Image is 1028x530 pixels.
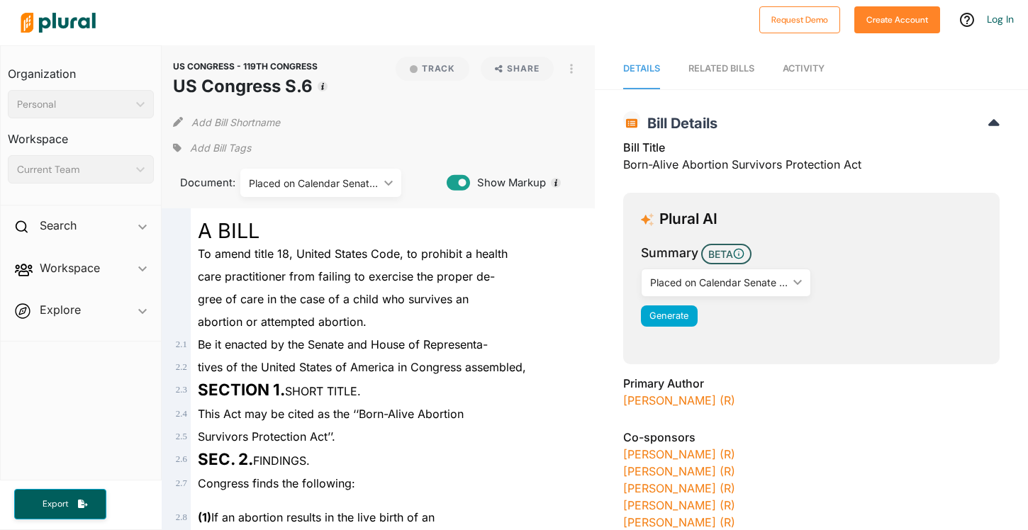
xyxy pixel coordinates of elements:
[623,393,735,407] a: [PERSON_NAME] (R)
[688,49,754,89] a: RELATED BILLS
[40,218,77,233] h2: Search
[173,175,223,191] span: Document:
[173,137,251,159] div: Add tags
[641,244,698,262] h3: Summary
[623,375,1000,392] h3: Primary Author
[623,139,1000,156] h3: Bill Title
[176,362,187,372] span: 2 . 2
[198,315,367,329] span: abortion or attempted abortion.
[198,218,259,243] span: A BILL
[190,141,251,155] span: Add Bill Tags
[198,429,335,444] span: Survivors Protection Act’’.
[176,409,187,419] span: 2 . 4
[198,292,469,306] span: gree of care in the case of a child who survives an
[640,115,717,132] span: Bill Details
[249,176,379,191] div: Placed on Calendar Senate ([DATE])
[623,515,735,529] a: [PERSON_NAME] (R)
[701,244,752,264] span: BETA
[650,275,788,290] div: Placed on Calendar Senate ([DATE])
[316,80,329,93] div: Tooltip anchor
[623,429,1000,446] h3: Co-sponsors
[623,481,735,495] a: [PERSON_NAME] (R)
[173,61,318,72] span: US CONGRESS - 119TH CONGRESS
[198,269,495,283] span: care practitioner from failing to exercise the proper de-
[854,11,940,26] a: Create Account
[198,360,526,374] span: tives of the United States of America in Congress assembled,
[176,478,187,488] span: 2 . 7
[854,6,940,33] button: Create Account
[470,175,546,191] span: Show Markup
[173,74,318,99] h1: US Congress S.6
[783,63,825,74] span: Activity
[481,57,554,81] button: Share
[191,111,280,133] button: Add Bill Shortname
[198,384,361,398] span: SHORT TITLE.
[783,49,825,89] a: Activity
[987,13,1014,26] a: Log In
[8,53,154,84] h3: Organization
[198,476,355,490] span: Congress finds the following:
[17,162,130,177] div: Current Team
[198,380,285,399] strong: SECTION 1.
[198,510,435,524] span: If an abortion results in the live birth of an
[396,57,469,81] button: Track
[176,454,187,464] span: 2 . 6
[176,512,187,522] span: 2 . 8
[649,310,688,321] span: Generate
[8,118,154,150] h3: Workspace
[198,510,211,524] strong: (1)
[759,6,840,33] button: Request Demo
[759,11,840,26] a: Request Demo
[14,489,106,519] button: Export
[641,305,698,327] button: Generate
[198,453,310,468] span: FINDINGS.
[688,62,754,75] div: RELATED BILLS
[198,337,488,351] span: Be it enacted by the Senate and House of Representa-
[198,407,464,421] span: This Act may be cited as the ‘‘Born-Alive Abortion
[176,385,187,395] span: 2 . 3
[33,498,78,510] span: Export
[475,57,559,81] button: Share
[549,176,562,189] div: Tooltip anchor
[623,498,735,512] a: [PERSON_NAME] (R)
[198,247,508,261] span: To amend title 18, United States Code, to prohibit a health
[198,449,253,468] strong: SEC. 2.
[176,339,187,349] span: 2 . 1
[623,139,1000,181] div: Born-Alive Abortion Survivors Protection Act
[623,447,735,461] a: [PERSON_NAME] (R)
[623,49,660,89] a: Details
[17,97,130,112] div: Personal
[659,210,717,228] h3: Plural AI
[623,464,735,478] a: [PERSON_NAME] (R)
[623,63,660,74] span: Details
[176,432,187,441] span: 2 . 5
